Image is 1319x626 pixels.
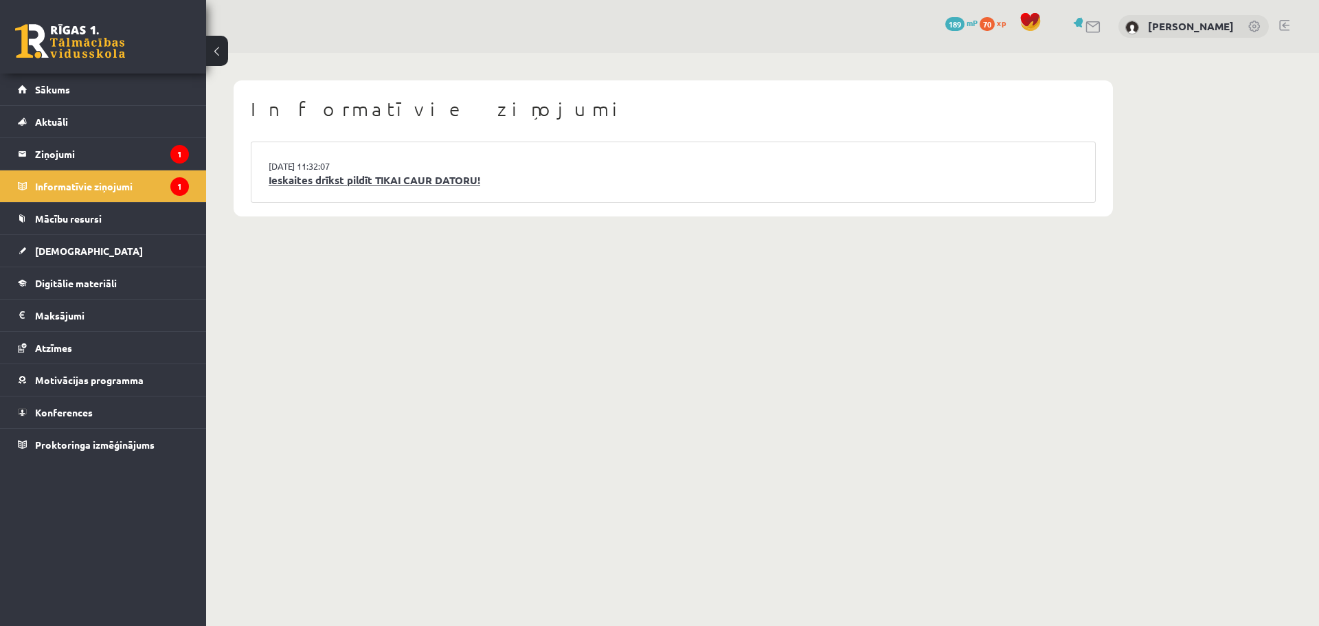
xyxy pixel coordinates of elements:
[18,138,189,170] a: Ziņojumi1
[18,332,189,364] a: Atzīmes
[35,83,70,96] span: Sākums
[18,74,189,105] a: Sākums
[35,170,189,202] legend: Informatīvie ziņojumi
[269,172,1078,188] a: Ieskaites drīkst pildīt TIKAI CAUR DATORU!
[945,17,978,28] a: 189 mP
[35,374,144,386] span: Motivācijas programma
[1148,19,1234,33] a: [PERSON_NAME]
[18,235,189,267] a: [DEMOGRAPHIC_DATA]
[18,364,189,396] a: Motivācijas programma
[945,17,965,31] span: 189
[980,17,995,31] span: 70
[251,98,1096,121] h1: Informatīvie ziņojumi
[35,138,189,170] legend: Ziņojumi
[967,17,978,28] span: mP
[18,267,189,299] a: Digitālie materiāli
[15,24,125,58] a: Rīgas 1. Tālmācības vidusskola
[269,159,372,173] a: [DATE] 11:32:07
[35,115,68,128] span: Aktuāli
[18,396,189,428] a: Konferences
[18,106,189,137] a: Aktuāli
[997,17,1006,28] span: xp
[35,277,117,289] span: Digitālie materiāli
[35,342,72,354] span: Atzīmes
[18,203,189,234] a: Mācību resursi
[35,300,189,331] legend: Maksājumi
[18,429,189,460] a: Proktoringa izmēģinājums
[18,300,189,331] a: Maksājumi
[18,170,189,202] a: Informatīvie ziņojumi1
[35,438,155,451] span: Proktoringa izmēģinājums
[980,17,1013,28] a: 70 xp
[35,212,102,225] span: Mācību resursi
[35,406,93,418] span: Konferences
[1125,21,1139,34] img: Markuss Orlovs
[35,245,143,257] span: [DEMOGRAPHIC_DATA]
[170,145,189,164] i: 1
[170,177,189,196] i: 1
